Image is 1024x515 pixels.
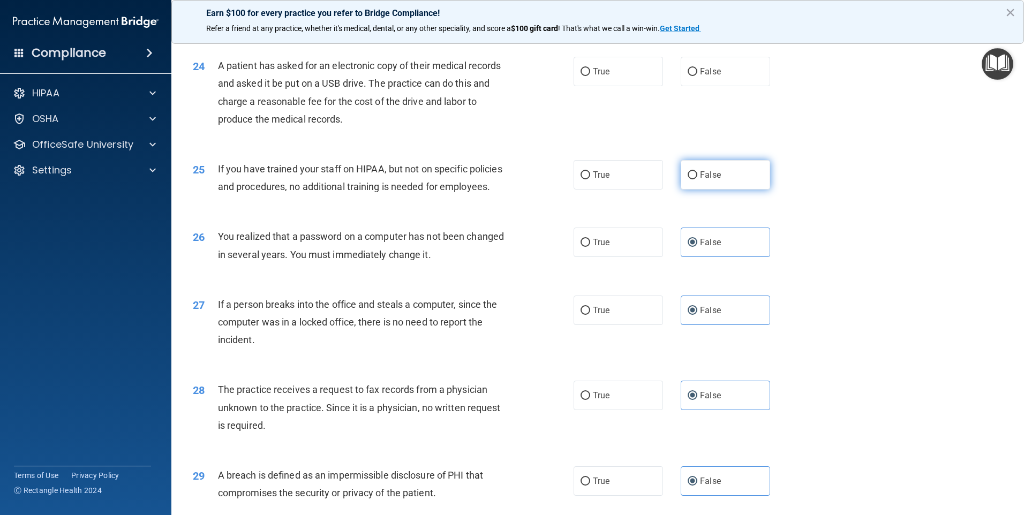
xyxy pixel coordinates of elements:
[558,24,660,33] span: ! That's what we call a win-win.
[14,470,58,481] a: Terms of Use
[193,231,205,244] span: 26
[688,307,697,315] input: False
[660,24,699,33] strong: Get Started
[700,66,721,77] span: False
[593,66,609,77] span: True
[688,171,697,179] input: False
[581,68,590,76] input: True
[593,476,609,486] span: True
[218,163,502,192] span: If you have trained your staff on HIPAA, but not on specific policies and procedures, no addition...
[688,392,697,400] input: False
[511,24,558,33] strong: $100 gift card
[218,60,501,125] span: A patient has asked for an electronic copy of their medical records and asked it be put on a USB ...
[32,87,59,100] p: HIPAA
[32,112,59,125] p: OSHA
[593,390,609,400] span: True
[700,170,721,180] span: False
[218,384,501,430] span: The practice receives a request to fax records from a physician unknown to the practice. Since it...
[71,470,119,481] a: Privacy Policy
[218,231,504,260] span: You realized that a password on a computer has not been changed in several years. You must immedi...
[32,46,106,60] h4: Compliance
[593,170,609,180] span: True
[581,307,590,315] input: True
[982,48,1013,80] button: Open Resource Center
[13,138,156,151] a: OfficeSafe University
[13,112,156,125] a: OSHA
[593,305,609,315] span: True
[32,138,133,151] p: OfficeSafe University
[218,469,483,498] span: A breach is defined as an impermissible disclosure of PHI that compromises the security or privac...
[688,478,697,486] input: False
[688,239,697,247] input: False
[581,392,590,400] input: True
[1005,4,1015,21] button: Close
[32,164,72,177] p: Settings
[593,237,609,247] span: True
[581,478,590,486] input: True
[581,239,590,247] input: True
[13,87,156,100] a: HIPAA
[660,24,701,33] a: Get Started
[193,163,205,176] span: 25
[13,164,156,177] a: Settings
[700,237,721,247] span: False
[206,8,989,18] p: Earn $100 for every practice you refer to Bridge Compliance!
[193,384,205,397] span: 28
[700,305,721,315] span: False
[700,390,721,400] span: False
[14,485,102,496] span: Ⓒ Rectangle Health 2024
[193,299,205,312] span: 27
[218,299,498,345] span: If a person breaks into the office and steals a computer, since the computer was in a locked offi...
[581,171,590,179] input: True
[700,476,721,486] span: False
[13,11,159,33] img: PMB logo
[206,24,511,33] span: Refer a friend at any practice, whether it's medical, dental, or any other speciality, and score a
[193,469,205,482] span: 29
[688,68,697,76] input: False
[193,60,205,73] span: 24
